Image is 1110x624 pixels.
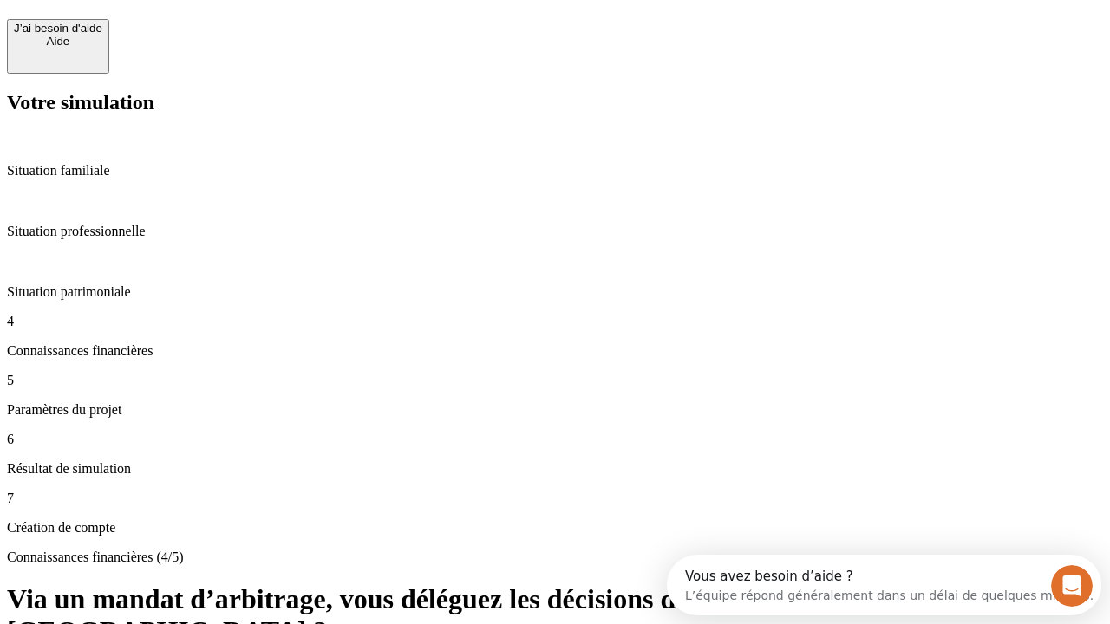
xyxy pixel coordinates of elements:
[7,432,1103,447] p: 6
[7,163,1103,179] p: Situation familiale
[7,461,1103,477] p: Résultat de simulation
[7,314,1103,329] p: 4
[7,549,1103,565] p: Connaissances financières (4/5)
[7,402,1103,418] p: Paramètres du projet
[14,22,102,35] div: J’ai besoin d'aide
[7,343,1103,359] p: Connaissances financières
[7,7,478,55] div: Ouvrir le Messenger Intercom
[667,555,1101,615] iframe: Intercom live chat discovery launcher
[18,15,427,29] div: Vous avez besoin d’aide ?
[7,520,1103,536] p: Création de compte
[7,373,1103,388] p: 5
[14,35,102,48] div: Aide
[18,29,427,47] div: L’équipe répond généralement dans un délai de quelques minutes.
[7,284,1103,300] p: Situation patrimoniale
[7,491,1103,506] p: 7
[7,91,1103,114] h2: Votre simulation
[1051,565,1093,607] iframe: Intercom live chat
[7,224,1103,239] p: Situation professionnelle
[7,19,109,74] button: J’ai besoin d'aideAide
